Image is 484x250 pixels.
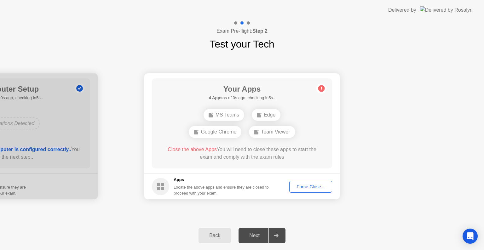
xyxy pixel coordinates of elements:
button: Back [199,228,231,243]
div: You will need to close these apps to start the exam and comply with the exam rules [161,146,323,161]
div: Back [200,233,229,238]
div: MS Teams [204,109,244,121]
button: Next [239,228,285,243]
h1: Your Apps [209,83,275,95]
div: Delivered by [388,6,416,14]
img: Delivered by Rosalyn [420,6,473,14]
div: Force Close... [291,184,330,189]
b: 4 Apps [209,95,222,100]
h4: Exam Pre-flight: [216,27,268,35]
div: Edge [252,109,280,121]
h5: as of 0s ago, checking in5s.. [209,95,275,101]
h1: Test your Tech [210,37,274,52]
div: Open Intercom Messenger [463,229,478,244]
span: Close the above Apps [168,147,217,152]
b: Step 2 [252,28,268,34]
h5: Apps [174,177,269,183]
div: Team Viewer [249,126,295,138]
div: Next [240,233,268,238]
button: Force Close... [289,181,332,193]
div: Locate the above apps and ensure they are closed to proceed with your exam. [174,184,269,196]
div: Google Chrome [189,126,241,138]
